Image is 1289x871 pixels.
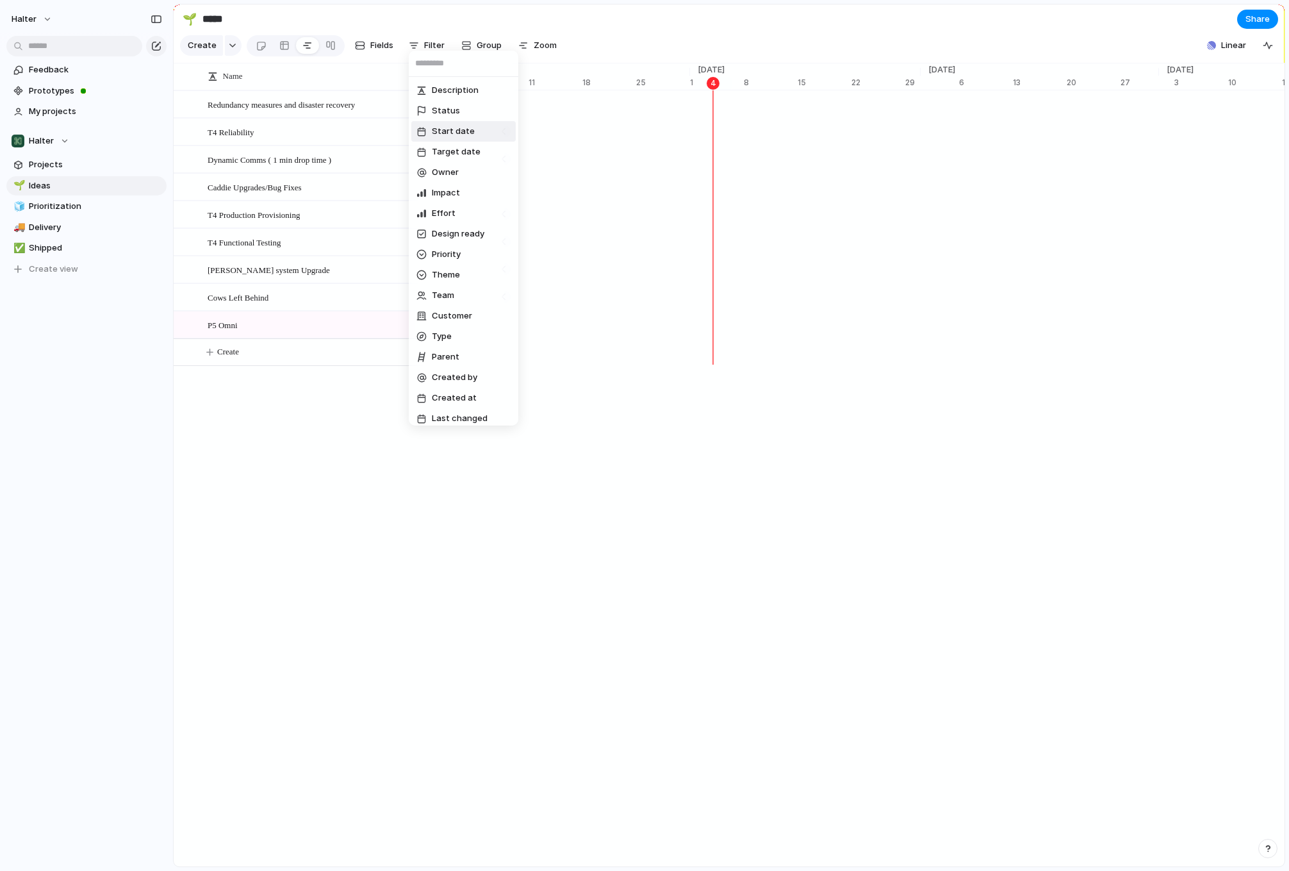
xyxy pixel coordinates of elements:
[432,84,479,97] span: Description
[432,289,454,302] span: Team
[432,145,480,158] span: Target date
[432,248,461,261] span: Priority
[432,310,472,322] span: Customer
[432,125,475,138] span: Start date
[432,371,477,384] span: Created by
[432,166,459,179] span: Owner
[432,412,488,425] span: Last changed
[432,207,456,220] span: Effort
[432,351,459,363] span: Parent
[432,104,460,117] span: Status
[432,269,460,281] span: Theme
[432,228,484,240] span: Design ready
[432,187,460,199] span: Impact
[432,330,452,343] span: Type
[432,392,477,404] span: Created at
